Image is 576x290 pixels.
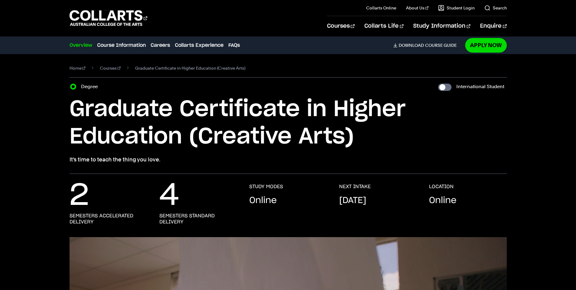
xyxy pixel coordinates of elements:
[175,42,223,49] a: Collarts Experience
[484,5,507,11] a: Search
[327,16,355,36] a: Courses
[438,5,475,11] a: Student Login
[429,195,456,207] p: Online
[339,195,366,207] p: [DATE]
[70,9,147,27] div: Go to homepage
[100,64,121,72] a: Courses
[70,64,86,72] a: Home
[393,43,462,48] a: DownloadCourse Guide
[70,184,89,208] p: 2
[465,38,507,52] a: Apply Now
[70,155,507,164] p: It’s time to teach the thing you love.
[135,64,245,72] span: Graduate Certificate in Higher Education (Creative Arts)
[70,213,147,225] h3: semesters accelerated delivery
[70,96,507,150] h1: Graduate Certificate in Higher Education (Creative Arts)
[413,16,470,36] a: Study Information
[480,16,506,36] a: Enquire
[151,42,170,49] a: Careers
[399,43,424,48] span: Download
[406,5,428,11] a: About Us
[97,42,146,49] a: Course Information
[366,5,396,11] a: Collarts Online
[429,184,454,190] h3: LOCATION
[159,184,179,208] p: 4
[159,213,237,225] h3: semesters standard delivery
[228,42,240,49] a: FAQs
[70,42,92,49] a: Overview
[249,195,277,207] p: Online
[364,16,404,36] a: Collarts Life
[249,184,283,190] h3: STUDY MODES
[456,82,504,91] label: International Student
[81,82,101,91] label: Degree
[339,184,371,190] h3: NEXT INTAKE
